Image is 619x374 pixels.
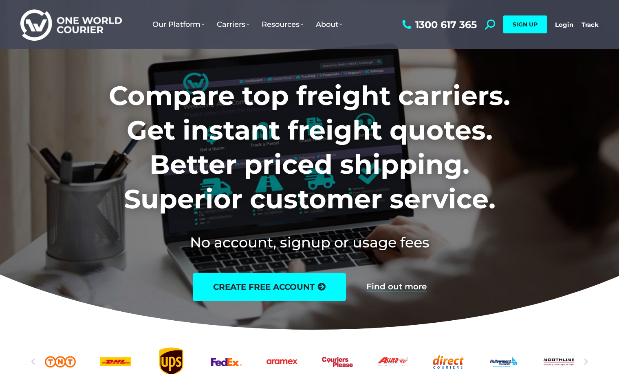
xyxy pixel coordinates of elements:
[211,12,256,37] a: Carriers
[316,20,342,29] span: About
[193,273,346,301] a: create free account
[146,12,211,37] a: Our Platform
[262,20,304,29] span: Resources
[256,12,310,37] a: Resources
[400,20,477,30] a: 1300 617 365
[503,15,547,33] a: SIGN UP
[366,282,427,291] a: Find out more
[20,8,122,41] img: One World Courier
[310,12,348,37] a: About
[55,79,564,216] h1: Compare top freight carriers. Get instant freight quotes. Better priced shipping. Superior custom...
[152,20,205,29] span: Our Platform
[513,21,537,28] span: SIGN UP
[55,232,564,252] h2: No account, signup or usage fees
[555,21,573,28] a: Login
[217,20,249,29] span: Carriers
[582,21,599,28] a: Track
